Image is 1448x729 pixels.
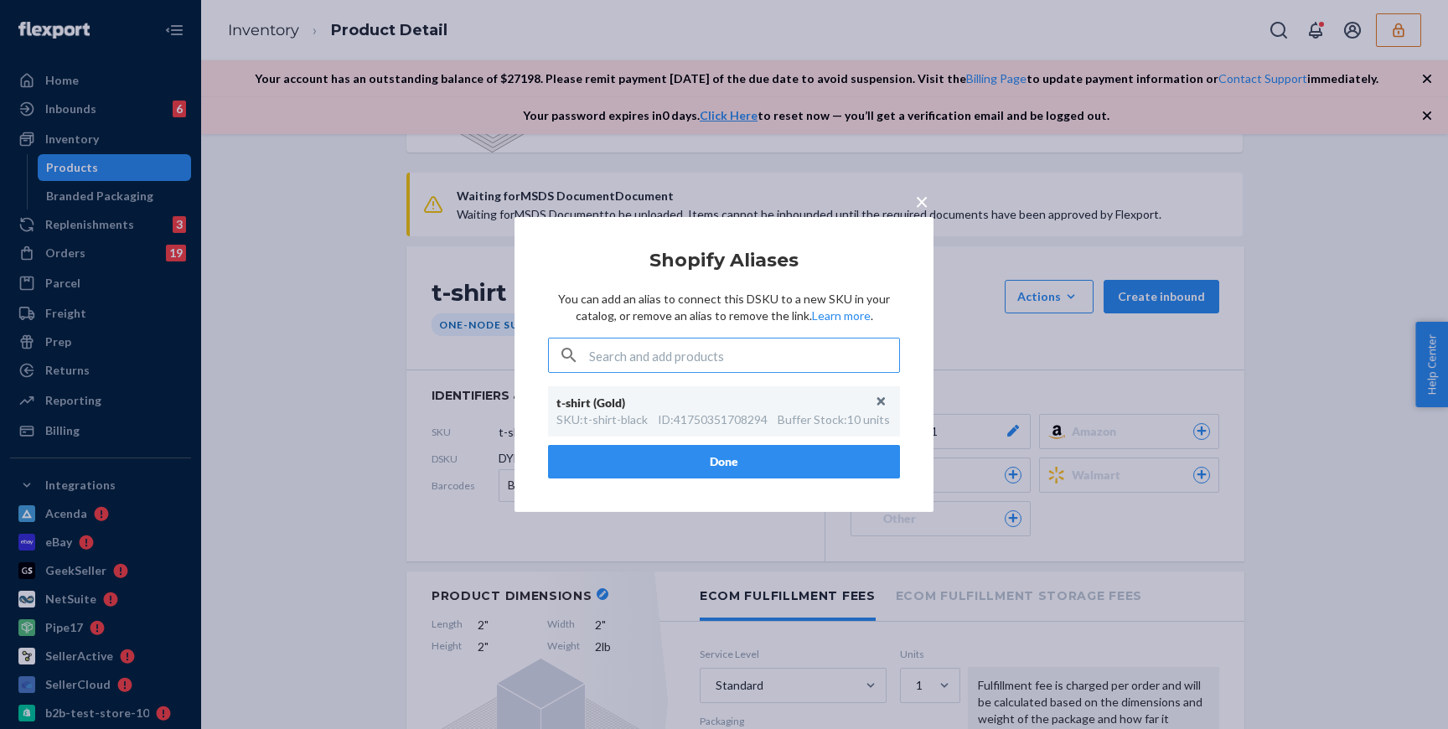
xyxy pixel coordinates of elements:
div: SKU : t-shirt-black [556,411,648,428]
span: × [915,187,928,215]
div: Buffer Stock : 10 units [778,411,890,428]
a: Learn more [812,308,871,323]
div: t-shirt (Gold) [556,395,875,411]
p: You can add an alias to connect this DSKU to a new SKU in your catalog, or remove an alias to rem... [548,291,900,324]
button: Done [548,445,900,478]
div: ID : 41750351708294 [658,411,768,428]
input: Search and add products [589,339,899,372]
h2: Shopify Aliases [548,251,900,271]
button: Unlink [869,389,894,414]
